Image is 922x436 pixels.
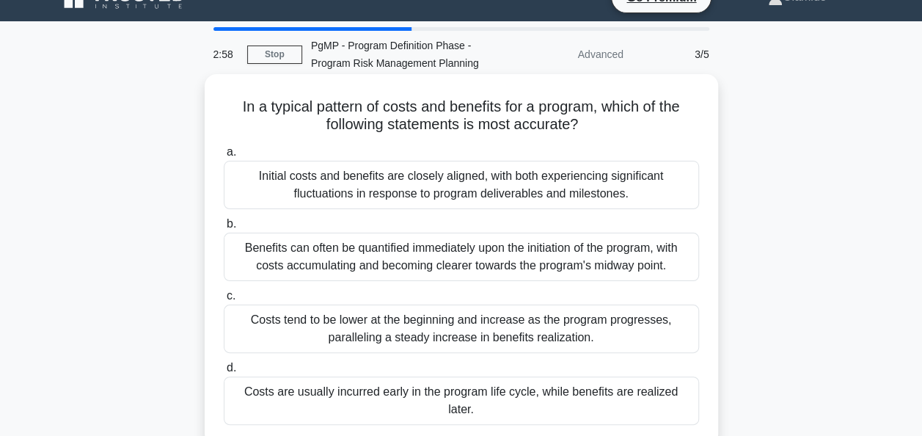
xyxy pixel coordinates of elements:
[224,305,699,353] div: Costs tend to be lower at the beginning and increase as the program progresses, paralleling a ste...
[227,289,235,302] span: c.
[224,161,699,209] div: Initial costs and benefits are closely aligned, with both experiencing significant fluctuations i...
[247,46,302,64] a: Stop
[302,31,504,78] div: PgMP - Program Definition Phase - Program Risk Management Planning
[227,145,236,158] span: a.
[205,40,247,69] div: 2:58
[224,233,699,281] div: Benefits can often be quantified immediately upon the initiation of the program, with costs accum...
[504,40,632,69] div: Advanced
[227,217,236,230] span: b.
[224,377,699,425] div: Costs are usually incurred early in the program life cycle, while benefits are realized later.
[632,40,718,69] div: 3/5
[227,361,236,374] span: d.
[222,98,700,134] h5: In a typical pattern of costs and benefits for a program, which of the following statements is mo...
